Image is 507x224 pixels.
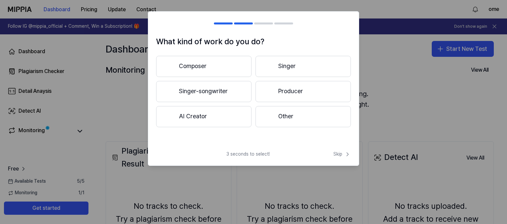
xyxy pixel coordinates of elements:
[156,81,252,102] button: Singer-songwriter
[255,56,351,77] button: Singer
[156,106,252,127] button: AI Creator
[156,56,252,77] button: Composer
[156,35,351,48] h1: What kind of work do you do?
[226,151,270,158] span: 3 seconds to select!
[333,151,351,158] span: Skip
[332,151,351,158] button: Skip
[255,81,351,102] button: Producer
[255,106,351,127] button: Other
